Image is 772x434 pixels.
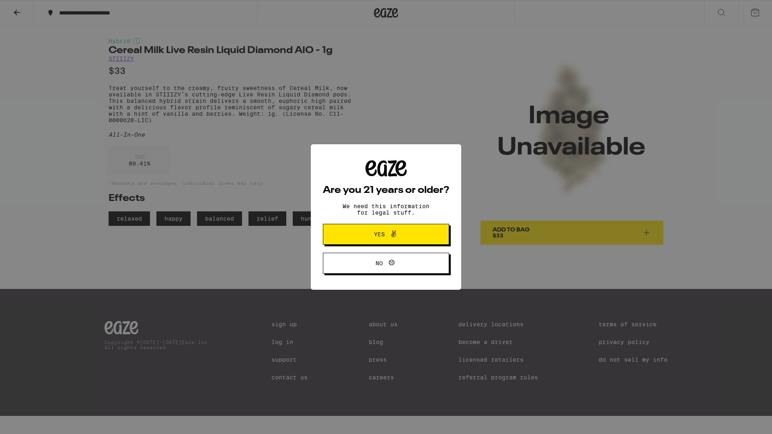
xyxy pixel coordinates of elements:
p: We need this information for legal stuff. [336,203,436,216]
span: Yes [374,231,385,237]
span: No [376,260,383,266]
h2: Are you 21 years or older? [323,186,449,195]
button: Yes [323,224,449,245]
button: No [323,253,449,274]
